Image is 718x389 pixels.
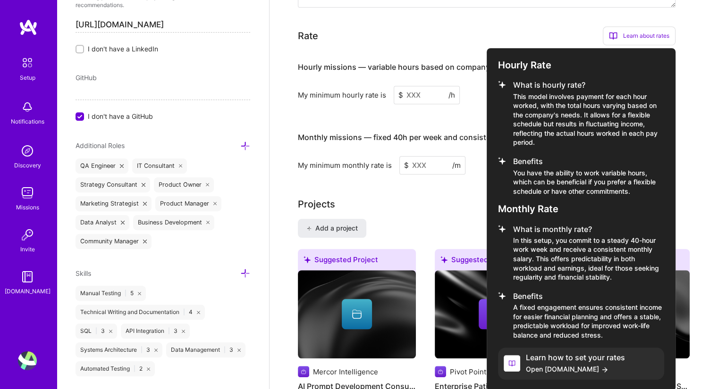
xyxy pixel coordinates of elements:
[18,225,37,244] img: Invite
[20,73,35,83] div: Setup
[513,292,664,301] h4: Benefits
[603,26,676,45] div: Learn about rates
[18,351,37,370] img: User Avatar
[18,98,37,116] img: bell
[513,81,664,90] h4: What is hourly rate?
[498,59,664,71] h3: Hourly Rate
[18,183,37,202] img: teamwork
[16,351,39,370] a: User Avatar
[18,267,37,286] img: guide book
[20,244,35,254] div: Invite
[14,160,41,170] div: Discovery
[11,116,44,126] div: Notifications
[601,366,609,374] i: icon LinkArrowLeftWhite
[526,353,625,362] h4: Learn how to set your rates
[513,92,664,148] p: This model involves payment for each hour worked, with the total hours varying based on the compa...
[513,236,664,282] p: In this setup, you commit to a steady 40-hour work week and receive a consistent monthly salary. ...
[609,32,617,40] i: icon BookOpen
[513,157,664,166] h4: Benefits
[16,202,39,212] div: Missions
[5,286,51,296] div: [DOMAIN_NAME]
[526,364,625,374] span: Open [DOMAIN_NAME]
[17,53,37,73] img: setup
[498,203,664,215] h3: Monthly Rate
[504,355,520,372] i: icon BookOpenWhite
[513,225,664,234] h4: What is monthly rate?
[19,19,38,36] img: logo
[513,168,664,196] p: You have the ability to work variable hours, which can be beneficial if you prefer a flexible sch...
[513,303,664,339] p: A fixed engagement ensures consistent income for easier financial planning and offers a stable, p...
[18,141,37,160] img: discovery
[498,348,664,380] a: Learn how to set your ratesOpen [DOMAIN_NAME]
